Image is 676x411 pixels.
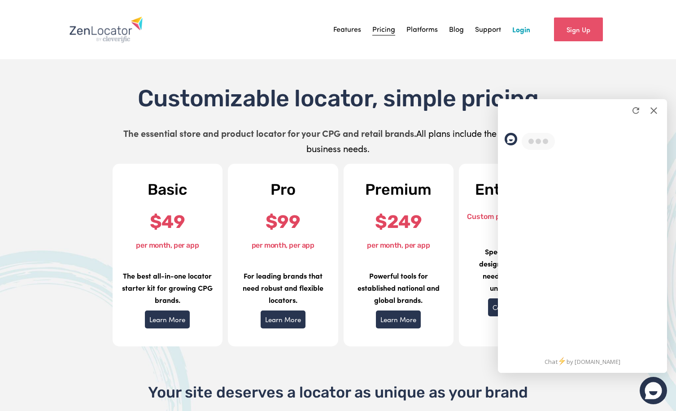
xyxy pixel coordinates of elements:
a: Learn More [145,310,190,328]
img: Zenlocator [69,16,143,43]
strong: Powerful tools for established national and global brands. [358,271,440,305]
a: Contact Sales [488,298,540,316]
strong: $99 [266,211,301,232]
a: Support [475,23,501,36]
a: Learn More [376,310,421,328]
a: Pricing [372,23,395,36]
span: Customizable locator, simple pricing [138,84,538,112]
a: Sign Up [554,17,603,41]
a: Features [333,23,361,36]
strong: The essential store and product locator for your CPG and retail brands. [123,127,416,139]
h2: Premium [351,182,446,198]
strong: The best all-in-one locator starter kit for growing CPG brands. [122,271,213,305]
span: Your site deserves a locator as unique as your brand [148,383,528,402]
h2: Pro [236,182,331,198]
a: Platforms [406,23,438,36]
a: Blog [449,23,464,36]
font: Custom pricing available on request [467,212,561,230]
a: Learn More [261,310,305,328]
strong: $49 [150,211,185,232]
p: All plans include the features your business needs. [115,126,562,156]
font: per month, per app [367,241,430,249]
strong: $249 [375,211,422,232]
h2: Enterprise [467,182,562,198]
strong: For leading brands that need robust and flexible locators. [243,271,323,305]
a: Login [512,23,530,36]
font: per month, per app [252,241,314,249]
h2: Basic [120,182,215,198]
font: per month, per app [136,241,199,249]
